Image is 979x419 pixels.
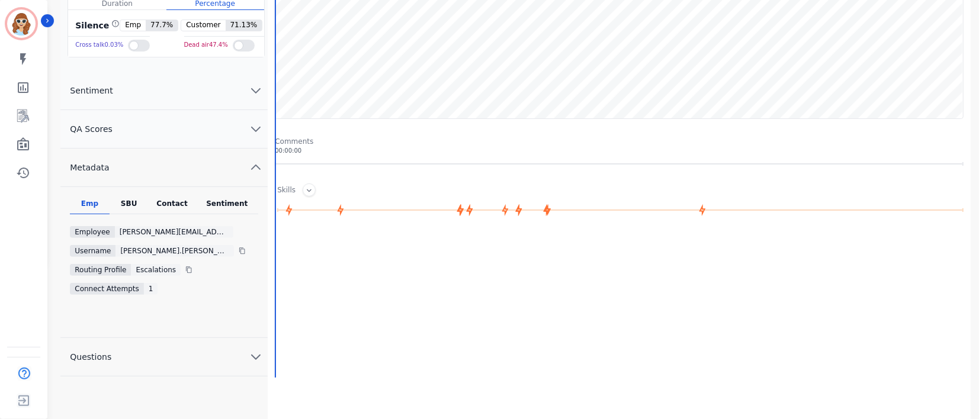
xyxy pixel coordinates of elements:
span: Customer [181,20,225,31]
div: [PERSON_NAME][EMAIL_ADDRESS][PERSON_NAME][DOMAIN_NAME] [115,226,233,238]
button: Metadata chevron up [60,149,268,187]
span: 71.13 % [226,20,262,31]
div: Skills [277,185,296,196]
div: Employee [70,226,114,238]
svg: chevron down [249,83,263,98]
div: SBU [110,199,149,214]
div: 00:00:00 [275,146,964,155]
div: Routing Profile [70,264,131,276]
div: Silence [73,20,120,31]
span: Questions [60,351,121,363]
svg: chevron down [249,122,263,136]
button: Questions chevron down [60,338,268,376]
div: 1 [144,283,158,295]
div: Username [70,245,115,257]
span: Metadata [60,162,118,173]
div: Emp [70,199,109,214]
span: 77.7 % [146,20,178,31]
div: [PERSON_NAME].[PERSON_NAME]@permaplate.com099204e2-51b3-11ee-843c-709685a97063 [115,245,234,257]
span: Sentiment [60,85,122,96]
div: Cross talk 0.03 % [75,37,123,54]
div: Dead air 47.4 % [184,37,228,54]
svg: chevron down [249,350,263,364]
div: Sentiment [195,199,258,214]
span: QA Scores [60,123,122,135]
div: Escalations [131,264,181,276]
svg: chevron up [249,160,263,175]
span: Emp [120,20,146,31]
button: Sentiment chevron down [60,72,268,110]
img: Bordered avatar [7,9,36,38]
div: Comments [275,137,964,146]
div: Connect Attempts [70,283,144,295]
button: QA Scores chevron down [60,110,268,149]
div: Contact [149,199,196,214]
